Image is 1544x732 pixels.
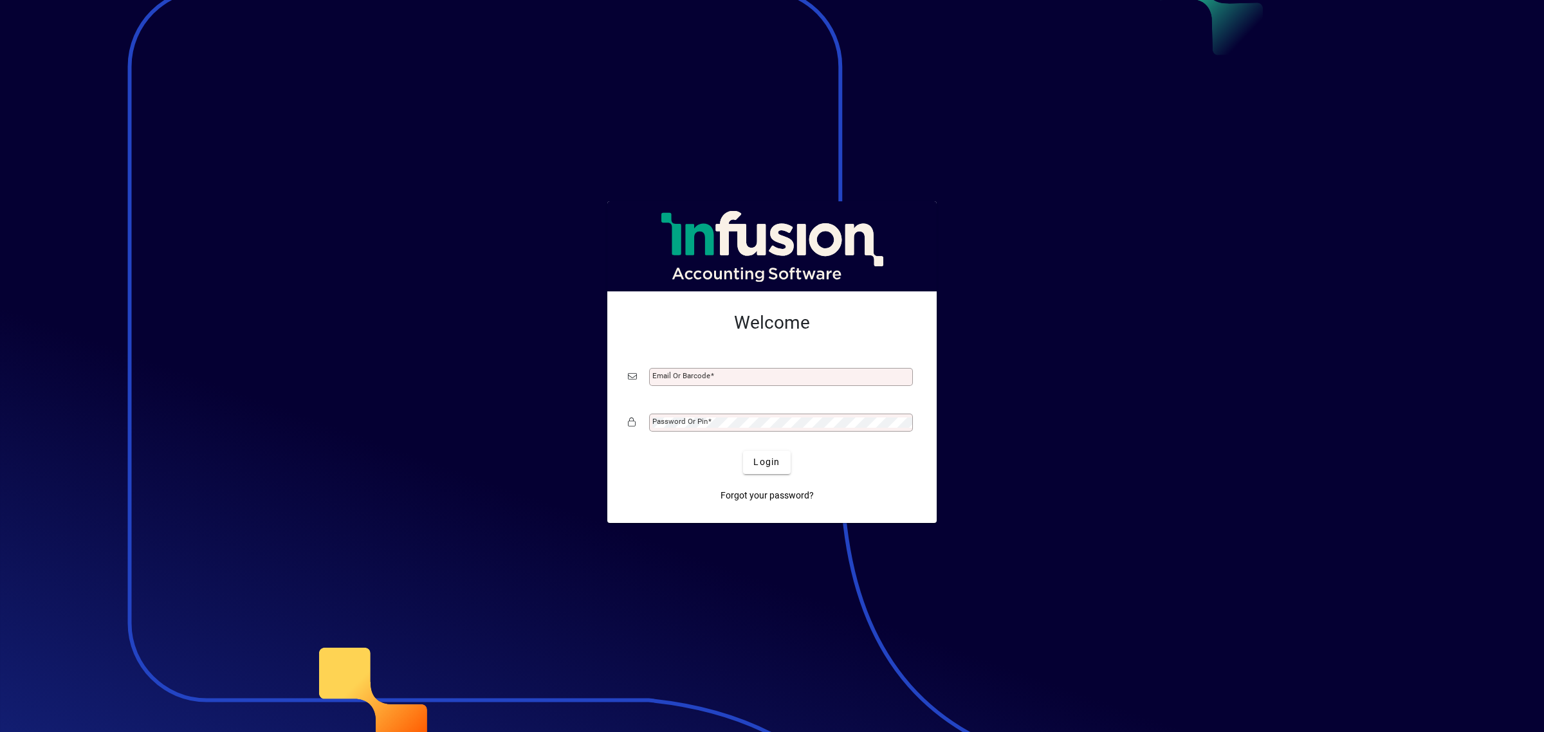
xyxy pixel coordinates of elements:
mat-label: Email or Barcode [652,371,710,380]
a: Forgot your password? [715,484,819,508]
button: Login [743,451,790,474]
span: Login [753,455,780,469]
span: Forgot your password? [721,489,814,502]
mat-label: Password or Pin [652,417,708,426]
h2: Welcome [628,312,916,334]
